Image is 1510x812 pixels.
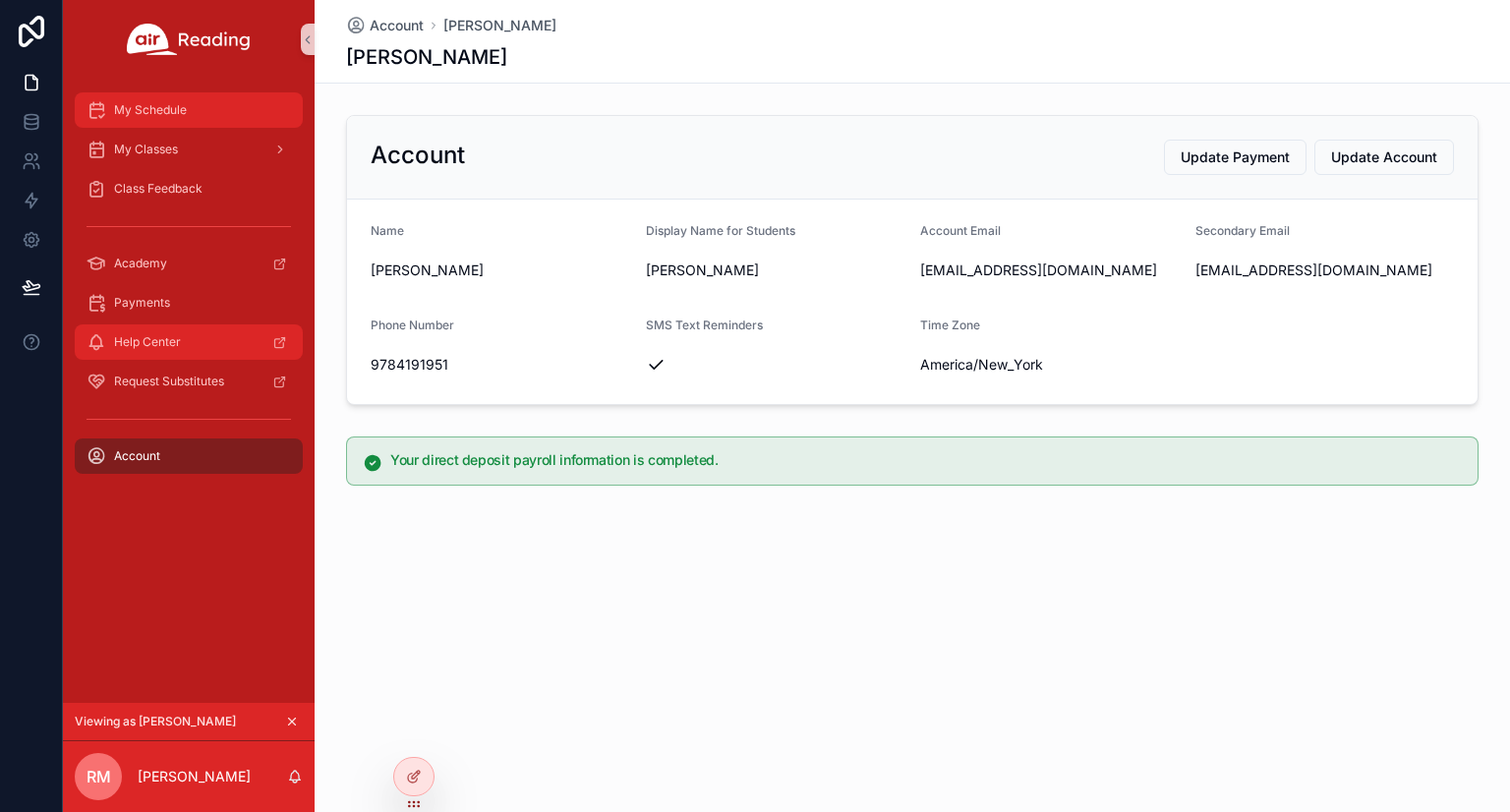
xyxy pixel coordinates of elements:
[1195,261,1455,280] span: [EMAIL_ADDRESS][DOMAIN_NAME]
[75,364,303,399] a: Request Substitutes
[63,79,315,499] div: scrollable content
[114,295,170,311] span: Payments
[920,355,1043,375] span: America/New_York
[114,181,203,197] span: Class Feedback
[1314,140,1454,175] button: Update Account
[75,92,303,128] a: My Schedule
[114,374,224,389] span: Request Substitutes
[1164,140,1307,175] button: Update Payment
[75,324,303,360] a: Help Center
[646,318,763,332] span: SMS Text Reminders
[114,448,160,464] span: Account
[371,355,630,375] span: 9784191951
[1195,223,1290,238] span: Secondary Email
[646,261,905,280] span: [PERSON_NAME]
[920,223,1001,238] span: Account Email
[346,43,507,71] h1: [PERSON_NAME]
[87,765,111,788] span: RM
[75,714,236,729] span: Viewing as [PERSON_NAME]
[390,453,1462,467] h5: Your direct deposit payroll information is completed.
[114,102,187,118] span: My Schedule
[920,261,1180,280] span: [EMAIL_ADDRESS][DOMAIN_NAME]
[138,767,251,786] p: [PERSON_NAME]
[75,132,303,167] a: My Classes
[371,261,630,280] span: [PERSON_NAME]
[114,142,178,157] span: My Classes
[370,16,424,35] span: Account
[371,140,465,171] h2: Account
[1181,147,1290,167] span: Update Payment
[114,256,167,271] span: Academy
[371,223,404,238] span: Name
[1331,147,1437,167] span: Update Account
[127,24,251,55] img: App logo
[646,223,795,238] span: Display Name for Students
[75,171,303,206] a: Class Feedback
[346,16,424,35] a: Account
[114,334,181,350] span: Help Center
[371,318,454,332] span: Phone Number
[443,16,556,35] a: [PERSON_NAME]
[75,246,303,281] a: Academy
[75,285,303,320] a: Payments
[75,438,303,474] a: Account
[920,318,980,332] span: Time Zone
